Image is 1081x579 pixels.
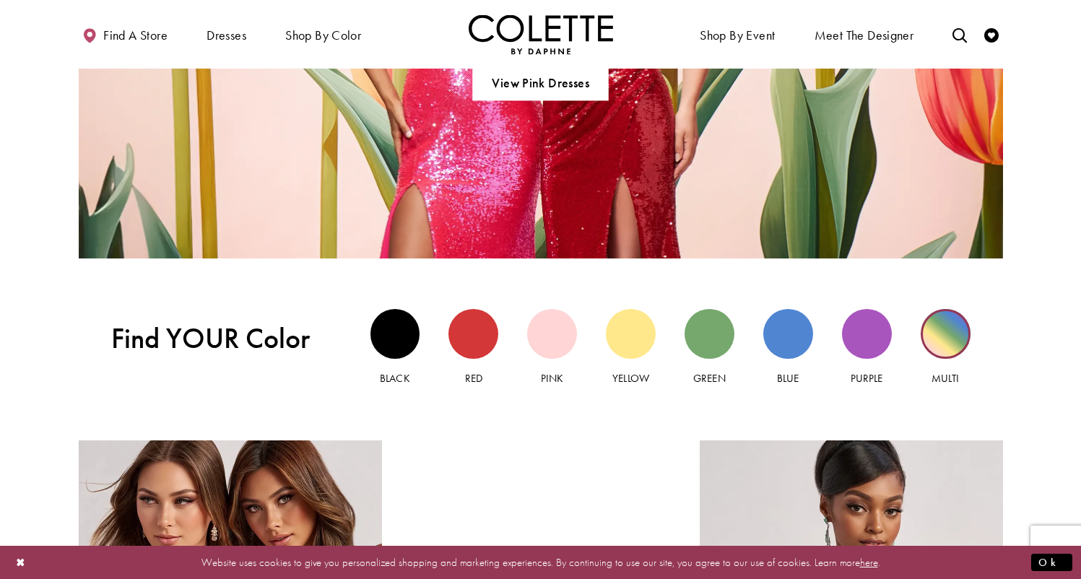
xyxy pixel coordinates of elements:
a: Black view Black [370,309,420,386]
div: Blue view [763,309,813,359]
a: Blue view Blue [763,309,813,386]
a: Find a store [79,14,171,54]
a: here [860,554,878,569]
span: Shop by color [282,14,365,54]
div: Black view [370,309,420,359]
span: Green [693,371,725,386]
a: View Pink Dresses [473,65,608,101]
div: Green view [685,309,734,359]
img: Colette by Daphne [469,14,613,54]
button: Close Dialog [9,549,33,575]
p: Website uses cookies to give you personalized shopping and marketing experiences. By continuing t... [104,552,977,572]
a: Check Wishlist [981,14,1002,54]
span: Black [380,371,409,386]
span: Find a store [103,28,168,43]
span: Dresses [207,28,246,43]
a: Purple view Purple [842,309,892,386]
a: Visit Home Page [469,14,613,54]
span: Meet the designer [815,28,914,43]
span: Yellow [612,371,648,386]
button: Submit Dialog [1031,553,1072,571]
span: Find YOUR Color [111,322,338,355]
span: Shop By Event [696,14,778,54]
a: Multi view Multi [921,309,971,386]
a: Meet the designer [811,14,918,54]
span: Purple [851,371,882,386]
div: Yellow view [606,309,656,359]
a: Yellow view Yellow [606,309,656,386]
div: Purple view [842,309,892,359]
div: Multi view [921,309,971,359]
span: Red [465,371,482,386]
span: Shop By Event [700,28,775,43]
span: Dresses [203,14,250,54]
a: Green view Green [685,309,734,386]
span: Shop by color [285,28,361,43]
span: Blue [777,371,799,386]
a: Red view Red [448,309,498,386]
div: Red view [448,309,498,359]
a: Pink view Pink [527,309,577,386]
span: Multi [932,371,959,386]
span: Pink [541,371,563,386]
a: Toggle search [949,14,971,54]
div: Pink view [527,309,577,359]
